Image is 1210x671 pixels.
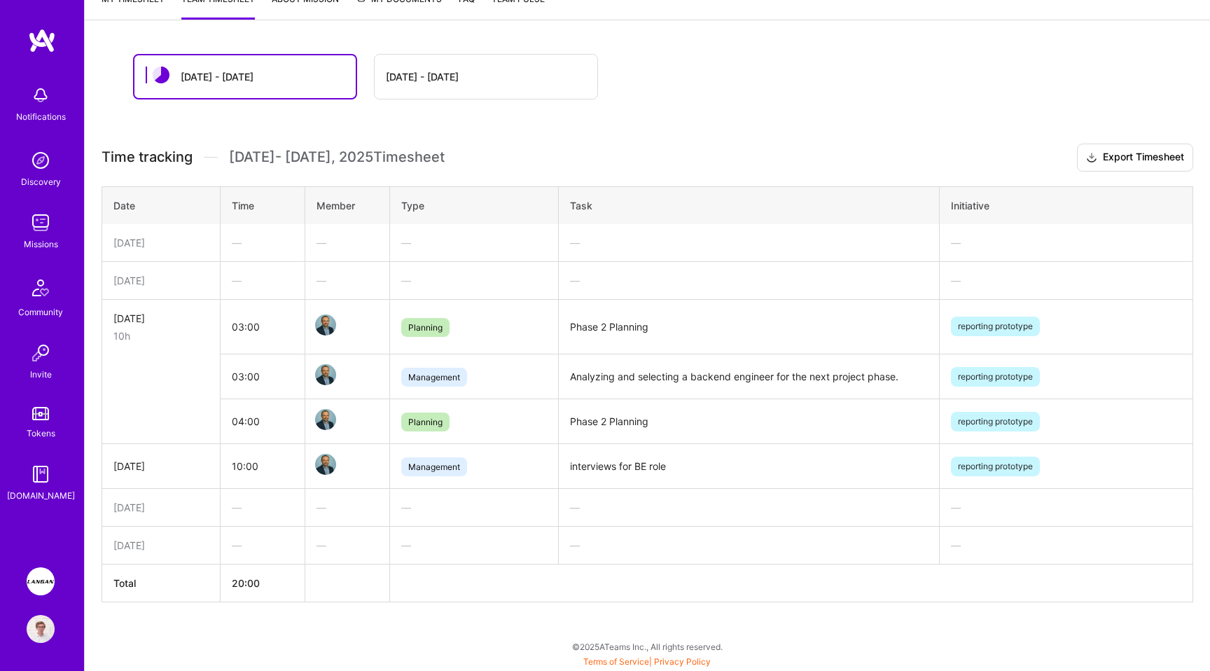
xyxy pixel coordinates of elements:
[153,67,169,83] img: status icon
[570,235,927,250] div: —
[102,148,193,166] span: Time tracking
[232,500,293,515] div: —
[570,538,927,553] div: —
[232,273,293,288] div: —
[7,488,75,503] div: [DOMAIN_NAME]
[27,209,55,237] img: teamwork
[401,318,450,337] span: Planning
[401,235,548,250] div: —
[27,615,55,643] img: User Avatar
[951,500,1181,515] div: —
[23,615,58,643] a: User Avatar
[27,146,55,174] img: discovery
[559,186,939,224] th: Task
[30,367,52,382] div: Invite
[1086,151,1097,165] i: icon Download
[401,273,548,288] div: —
[559,354,939,399] td: Analyzing and selecting a backend engineer for the next project phase.
[401,413,450,431] span: Planning
[16,109,66,124] div: Notifications
[113,538,209,553] div: [DATE]
[221,354,305,399] td: 03:00
[317,313,335,337] a: Team Member Avatar
[229,148,445,166] span: [DATE] - [DATE] , 2025 Timesheet
[24,271,57,305] img: Community
[389,186,559,224] th: Type
[18,305,63,319] div: Community
[221,299,305,354] td: 03:00
[221,565,305,602] th: 20:00
[317,452,335,476] a: Team Member Avatar
[232,235,293,250] div: —
[401,500,548,515] div: —
[232,538,293,553] div: —
[570,500,927,515] div: —
[570,273,927,288] div: —
[102,186,221,224] th: Date
[559,299,939,354] td: Phase 2 Planning
[939,186,1192,224] th: Initiative
[113,459,209,473] div: [DATE]
[951,367,1040,387] span: reporting prototype
[32,407,49,420] img: tokens
[401,368,467,387] span: Management
[27,567,55,595] img: Langan: AI-Copilot for Environmental Site Assessment
[315,364,336,385] img: Team Member Avatar
[317,500,378,515] div: —
[654,656,711,667] a: Privacy Policy
[181,69,253,84] div: [DATE] - [DATE]
[113,311,209,326] div: [DATE]
[315,314,336,335] img: Team Member Avatar
[1077,144,1193,172] button: Export Timesheet
[951,317,1040,336] span: reporting prototype
[305,186,389,224] th: Member
[317,408,335,431] a: Team Member Avatar
[113,273,209,288] div: [DATE]
[21,174,61,189] div: Discovery
[27,460,55,488] img: guide book
[113,328,209,343] div: 10h
[951,412,1040,431] span: reporting prototype
[317,273,378,288] div: —
[27,426,55,441] div: Tokens
[317,363,335,387] a: Team Member Avatar
[401,457,467,476] span: Management
[24,237,58,251] div: Missions
[317,235,378,250] div: —
[951,273,1181,288] div: —
[84,629,1210,664] div: © 2025 ATeams Inc., All rights reserved.
[27,81,55,109] img: bell
[28,28,56,53] img: logo
[315,454,336,475] img: Team Member Avatar
[27,339,55,367] img: Invite
[401,538,548,553] div: —
[386,69,459,84] div: [DATE] - [DATE]
[221,399,305,444] td: 04:00
[221,186,305,224] th: Time
[583,656,649,667] a: Terms of Service
[951,235,1181,250] div: —
[317,538,378,553] div: —
[559,444,939,489] td: interviews for BE role
[113,235,209,250] div: [DATE]
[951,538,1181,553] div: —
[221,444,305,489] td: 10:00
[113,500,209,515] div: [DATE]
[315,409,336,430] img: Team Member Avatar
[583,656,711,667] span: |
[559,399,939,444] td: Phase 2 Planning
[951,457,1040,476] span: reporting prototype
[23,567,58,595] a: Langan: AI-Copilot for Environmental Site Assessment
[102,565,221,602] th: Total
